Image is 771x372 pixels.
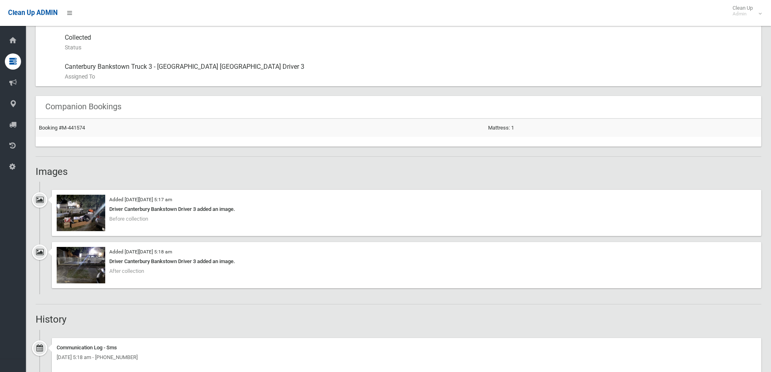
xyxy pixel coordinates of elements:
[36,166,761,177] h2: Images
[39,125,85,131] a: Booking #M-441574
[485,119,761,137] td: Mattress: 1
[733,11,753,17] small: Admin
[57,204,756,214] div: Driver Canterbury Bankstown Driver 3 added an image.
[729,5,761,17] span: Clean Up
[8,9,57,17] span: Clean Up ADMIN
[109,249,172,255] small: Added [DATE][DATE] 5:18 am
[57,343,756,353] div: Communication Log - Sms
[57,257,756,266] div: Driver Canterbury Bankstown Driver 3 added an image.
[109,268,144,274] span: After collection
[65,28,755,57] div: Collected
[36,314,761,325] h2: History
[57,195,105,231] img: 2025-02-1905.17.111946617712320002171.jpg
[109,197,172,202] small: Added [DATE][DATE] 5:17 am
[65,57,755,86] div: Canterbury Bankstown Truck 3 - [GEOGRAPHIC_DATA] [GEOGRAPHIC_DATA] Driver 3
[65,72,755,81] small: Assigned To
[65,43,755,52] small: Status
[57,353,756,362] div: [DATE] 5:18 am - [PHONE_NUMBER]
[36,99,131,115] header: Companion Bookings
[57,247,105,283] img: 2025-02-1905.18.158498997425065859480.jpg
[109,216,148,222] span: Before collection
